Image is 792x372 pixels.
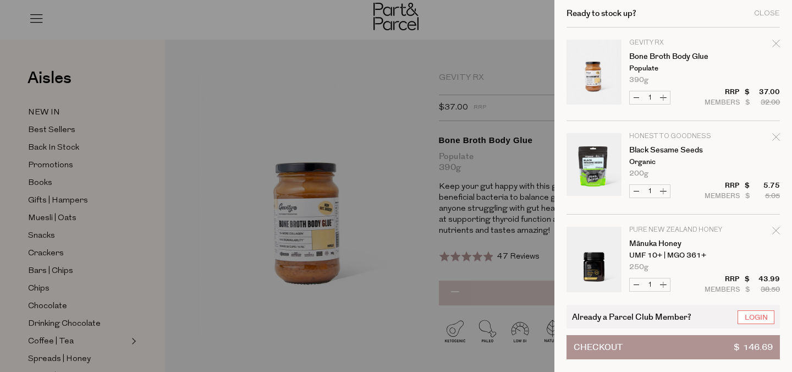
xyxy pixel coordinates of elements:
[772,38,780,53] div: Remove Bone Broth Body Glue
[566,9,636,18] h2: Ready to stock up?
[738,310,774,324] a: Login
[629,170,648,177] span: 200g
[574,336,623,359] span: Checkout
[629,53,714,61] a: Bone Broth Body Glue
[566,335,780,359] button: Checkout$ 146.69
[772,225,780,240] div: Remove Mānuka Honey
[572,310,691,323] span: Already a Parcel Club Member?
[629,240,714,248] a: Mānuka Honey
[629,252,714,259] p: UMF 10+ | MGO 361+
[734,336,773,359] span: $ 146.69
[629,133,714,140] p: Honest to Goodness
[629,146,714,154] a: Black Sesame Seeds
[629,76,648,84] span: 390g
[772,132,780,146] div: Remove Black Sesame Seeds
[629,40,714,46] p: Gevity RX
[643,185,657,198] input: QTY Black Sesame Seeds
[629,227,714,233] p: Pure New Zealand Honey
[629,65,714,72] p: Populate
[754,10,780,17] div: Close
[629,158,714,166] p: Organic
[629,264,648,271] span: 250g
[643,278,657,291] input: QTY Mānuka Honey
[643,91,657,104] input: QTY Bone Broth Body Glue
